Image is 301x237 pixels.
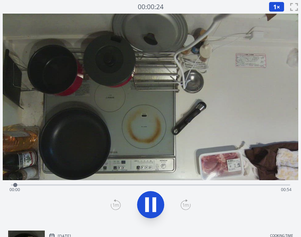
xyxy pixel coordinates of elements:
a: 00:00:24 [138,2,164,12]
button: 1× [269,2,284,12]
span: 1 [273,3,277,11]
span: 00:00 [10,187,20,192]
span: 00:54 [281,187,291,192]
